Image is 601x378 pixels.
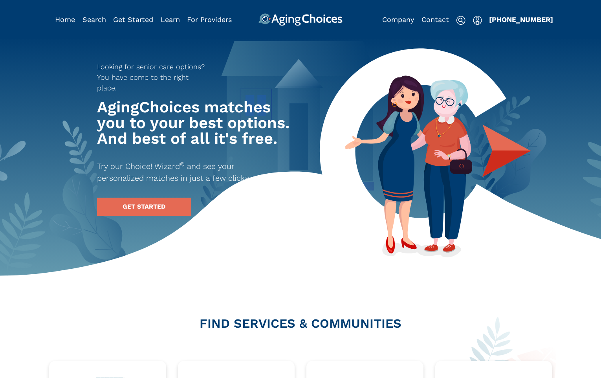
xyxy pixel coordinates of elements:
[473,16,482,25] img: user-icon.svg
[82,15,106,24] a: Search
[382,15,414,24] a: Company
[456,16,465,25] img: search-icon.svg
[97,198,191,216] a: GET STARTED
[258,13,343,26] img: AgingChoices
[161,15,180,24] a: Learn
[180,161,185,168] sup: ©
[421,15,449,24] a: Contact
[97,160,279,184] p: Try our Choice! Wizard and see your personalized matches in just a few clicks.
[82,13,106,26] div: Popover trigger
[113,15,153,24] a: Get Started
[49,317,552,330] h2: FIND SERVICES & COMMUNITIES
[55,15,75,24] a: Home
[97,99,293,147] h1: AgingChoices matches you to your best options. And best of all it's free.
[473,13,482,26] div: Popover trigger
[489,15,553,24] a: [PHONE_NUMBER]
[97,61,210,93] p: Looking for senior care options? You have come to the right place.
[187,15,232,24] a: For Providers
